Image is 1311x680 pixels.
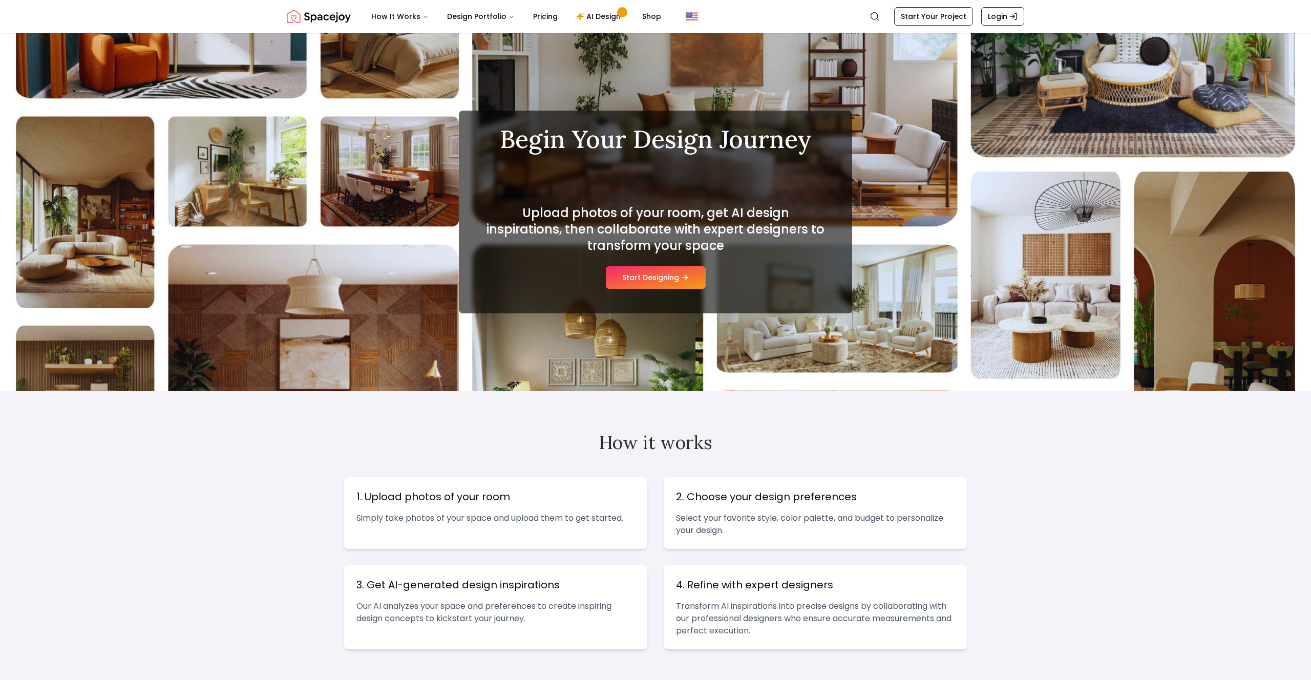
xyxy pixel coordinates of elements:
h3: 2. Choose your design preferences [676,490,955,504]
h1: Begin Your Design Journey [483,127,828,152]
nav: Main [363,6,669,27]
h2: Upload photos of your room, get AI design inspirations, then collaborate with expert designers to... [483,205,828,254]
a: Spacejoy [287,6,351,27]
p: Simply take photos of your space and upload them to get started. [356,512,635,524]
a: Start Your Project [894,7,973,26]
button: Design Portfolio [439,6,523,27]
p: Our AI analyzes your space and preferences to create inspiring design concepts to kickstart your ... [356,600,635,625]
a: AI Design [568,6,632,27]
p: Select your favorite style, color palette, and budget to personalize your design. [676,512,955,537]
img: Spacejoy Logo [287,6,351,27]
img: United States [686,10,698,23]
h2: How it works [344,432,967,453]
button: Start Designing [606,266,706,289]
a: Pricing [525,6,566,27]
h3: 1. Upload photos of your room [356,490,635,504]
button: How It Works [363,6,437,27]
p: Transform AI inspirations into precise designs by collaborating with our professional designers w... [676,600,955,637]
a: Shop [634,6,669,27]
h3: 4. Refine with expert designers [676,578,955,592]
a: Login [981,7,1024,26]
h3: 3. Get AI-generated design inspirations [356,578,635,592]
